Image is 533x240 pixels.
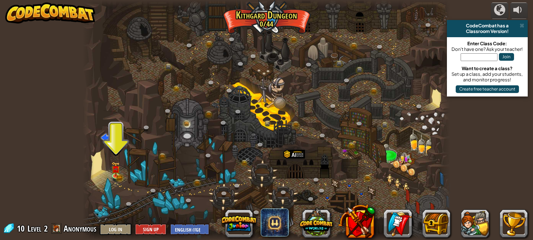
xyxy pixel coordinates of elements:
[177,84,182,87] img: portrait.png
[27,223,41,234] span: Level
[113,167,118,171] img: portrait.png
[510,2,528,19] button: Adjust volume
[450,23,525,28] div: CodeCombat has a
[450,71,524,82] div: Set up a class, add your students, and monitor progress!
[456,85,519,93] button: Create free teacher account
[44,223,48,234] span: 2
[450,66,524,71] div: Want to create a class?
[245,158,249,161] img: portrait.png
[5,2,95,24] img: CodeCombat - Learn how to code by playing a game
[499,53,514,61] button: Join
[111,162,120,177] img: level-banner-unlock.png
[491,2,508,19] button: Campaigns
[100,224,131,235] button: Log In
[17,223,27,234] span: 10
[450,28,525,34] div: Classroom Version!
[450,41,524,46] div: Enter Class Code:
[450,46,524,52] div: Don't have one? Ask your teacher!
[352,140,357,144] img: portrait.png
[135,224,167,235] button: Sign Up
[64,223,96,234] span: Anonymous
